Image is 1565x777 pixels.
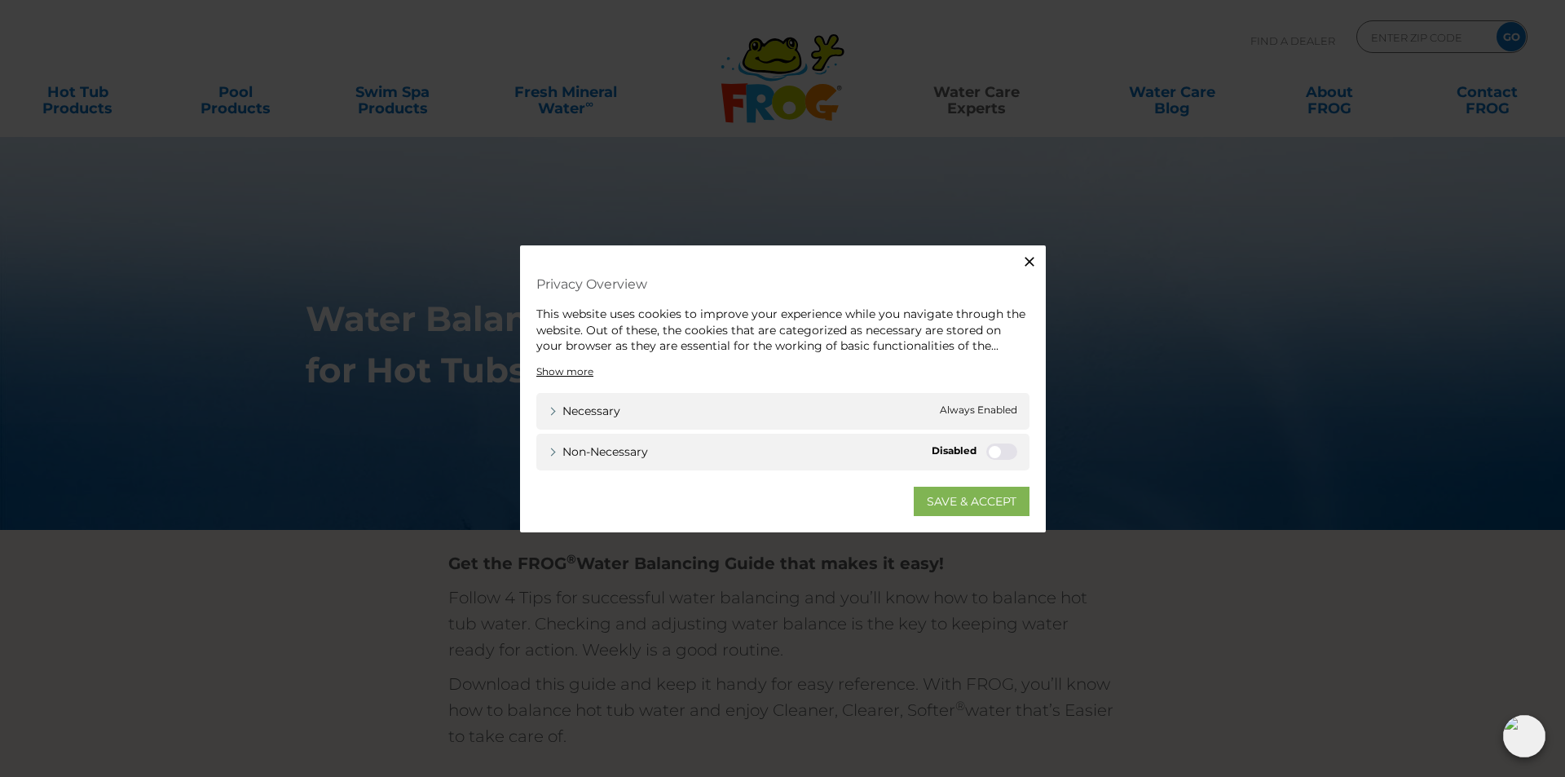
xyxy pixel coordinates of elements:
span: Always Enabled [940,402,1017,419]
h4: Privacy Overview [536,270,1029,298]
a: Show more [536,364,593,378]
a: Necessary [549,402,620,419]
img: openIcon [1503,715,1545,757]
div: This website uses cookies to improve your experience while you navigate through the website. Out ... [536,307,1029,355]
a: SAVE & ACCEPT [914,486,1029,515]
a: Non-necessary [549,443,648,460]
